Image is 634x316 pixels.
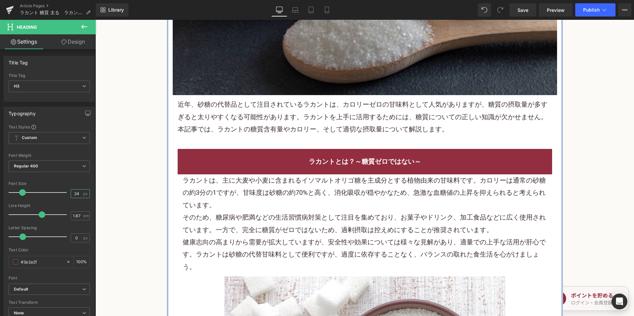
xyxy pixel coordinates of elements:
[9,203,90,208] div: Line Height
[17,24,37,30] span: Heading
[74,256,89,268] div: %
[287,3,303,17] a: Laptop
[14,84,19,88] b: H3
[22,135,37,141] b: Custom
[303,3,319,17] a: Tablet
[9,107,36,116] div: Typography
[83,192,89,196] span: px
[87,192,452,216] div: そのため、糖尿病や肥満などの生活習慣病対策として注目を集めており、お菓子やドリンク、加工食品などに広く使用されています。一方で、完全に糖質がゼロではないため、過剰摂取は控えめにすることが推奨され...
[14,163,38,168] b: Regular 400
[9,181,90,186] div: Font Size
[494,3,507,17] button: Redo
[96,3,128,17] a: New Library
[517,7,528,14] span: Save
[20,10,83,15] span: ラカント 糖質 太る ラカント 糖質 太る ラカント デメリットは何？
[20,3,96,9] a: Article Pages
[9,56,28,65] div: Title Tag
[547,7,565,14] span: Preview
[319,3,335,17] a: Mobile
[9,153,90,158] div: Font Weight
[9,248,90,252] div: Text Color
[9,73,90,78] div: Title Tag
[21,258,63,265] input: Color
[87,136,452,148] h2: ラカントとは？～糖質ゼロではない～
[575,3,616,17] button: Publish
[14,287,28,292] i: Default
[49,34,97,49] a: Design
[9,276,90,280] div: Font
[612,294,627,309] div: Open Intercom Messenger
[9,226,90,230] div: Letter Spacing
[82,81,452,113] span: 近年、砂糖の代替品として注目されているラカントは、カロリーゼロの甘味料として人気がありますが、糖質の摂取量が多すぎると太りやすくなる可能性があります。ラカントを上手に活用するためには、糖質につい...
[9,124,90,129] div: Text Styles
[478,3,491,17] button: Undo
[83,214,89,218] span: em
[83,236,89,240] span: px
[9,300,90,305] div: Text Transform
[108,7,124,13] span: Library
[618,3,631,17] button: More
[14,310,24,315] b: None
[87,155,452,192] div: ラカントは、主に大麦や小麦に含まれるイソマルトオリゴ糖を主成分とする植物由来の甘味料です。カロリーは通常の砂糖の約3分の1ですが、甘味度は砂糖の約70%と高く、消化吸収が穏やかなため、急激な血糖...
[583,7,600,13] span: Publish
[271,3,287,17] a: Desktop
[87,216,452,253] div: 健康志向の高まりから需要が拡大していますが、安全性や効果については様々な見解があり、適量での上手な活用が肝心です。ラカントは砂糖の代替甘味料として便利ですが、過度に依存することなく、バランスの取...
[539,3,573,17] a: Preview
